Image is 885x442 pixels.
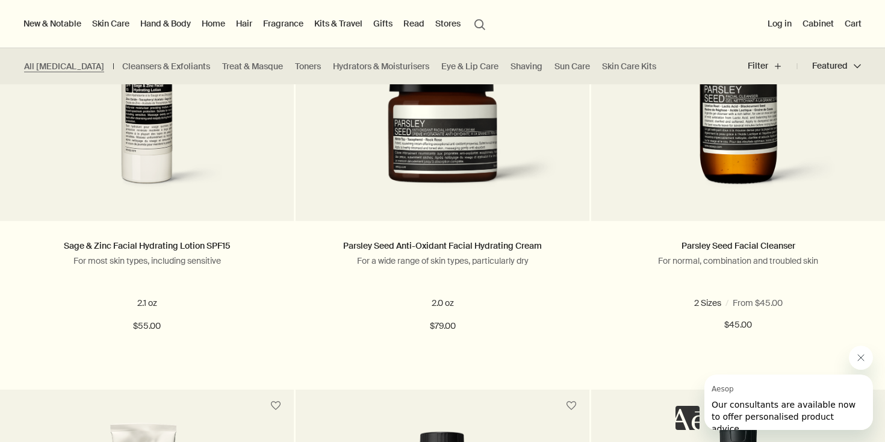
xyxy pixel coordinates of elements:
[122,61,210,72] a: Cleansers & Exfoliants
[797,52,861,81] button: Featured
[261,16,306,31] a: Fragrance
[430,319,456,334] span: $79.00
[312,16,365,31] a: Kits & Travel
[21,16,84,31] button: New & Notable
[7,25,151,59] span: Our consultants are available now to offer personalised product advice.
[765,16,794,31] button: Log in
[314,66,571,203] img: Parsley Seed Anti-Oxidant Facial Hydrating Cream in amber glass jar
[682,240,795,251] a: Parsley Seed Facial Cleanser
[469,12,491,35] button: Open search
[609,255,867,266] p: For normal, combination and troubled skin
[560,395,582,417] button: Save to cabinet
[222,61,283,72] a: Treat & Masque
[554,61,590,72] a: Sun Care
[748,52,797,81] button: Filter
[138,16,193,31] a: Hand & Body
[441,61,498,72] a: Eye & Lip Care
[433,16,463,31] button: Stores
[800,16,836,31] a: Cabinet
[511,61,542,72] a: Shaving
[849,346,873,370] iframe: Close message from Aesop
[90,16,132,31] a: Skin Care
[697,297,731,308] span: 3.3 fl oz
[333,61,429,72] a: Hydrators & Moisturisers
[295,61,321,72] a: Toners
[842,16,864,31] button: Cart
[64,240,230,251] a: Sage & Zinc Facial Hydrating Lotion SPF15
[199,16,228,31] a: Home
[18,255,276,266] p: For most skin types, including sensitive
[401,16,427,31] a: Read
[265,395,287,417] button: Save to cabinet
[602,61,656,72] a: Skin Care Kits
[343,240,542,251] a: Parsley Seed Anti-Oxidant Facial Hydrating Cream
[133,319,161,334] span: $55.00
[675,406,700,430] iframe: no content
[314,255,571,266] p: For a wide range of skin types, particularly dry
[754,297,788,308] span: 6.7 fl oz
[675,346,873,430] div: Aesop says "Our consultants are available now to offer personalised product advice.". Open messag...
[724,318,752,332] span: $45.00
[371,16,395,31] a: Gifts
[704,375,873,430] iframe: Message from Aesop
[234,16,255,31] a: Hair
[24,61,104,72] a: All [MEDICAL_DATA]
